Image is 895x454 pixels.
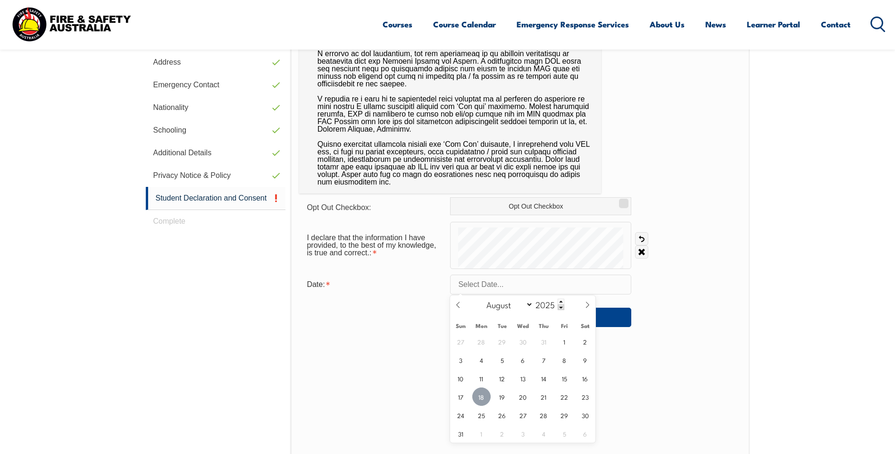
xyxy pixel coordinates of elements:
span: August 15, 2025 [555,369,574,387]
span: August 21, 2025 [535,387,553,406]
span: August 11, 2025 [472,369,491,387]
a: Additional Details [146,142,286,164]
span: August 5, 2025 [493,351,511,369]
a: Nationality [146,96,286,119]
span: Thu [533,323,554,329]
a: Courses [383,12,412,37]
span: August 18, 2025 [472,387,491,406]
a: Undo [635,232,648,245]
a: Schooling [146,119,286,142]
span: August 3, 2025 [452,351,470,369]
a: Address [146,51,286,74]
span: August 19, 2025 [493,387,511,406]
span: August 28, 2025 [535,406,553,424]
span: August 20, 2025 [514,387,532,406]
span: August 2, 2025 [576,332,594,351]
span: Fri [554,323,575,329]
span: August 26, 2025 [493,406,511,424]
a: Emergency Contact [146,74,286,96]
span: August 16, 2025 [576,369,594,387]
span: August 9, 2025 [576,351,594,369]
span: August 17, 2025 [452,387,470,406]
span: August 10, 2025 [452,369,470,387]
span: July 30, 2025 [514,332,532,351]
span: August 8, 2025 [555,351,574,369]
span: August 7, 2025 [535,351,553,369]
span: July 28, 2025 [472,332,491,351]
span: August 4, 2025 [472,351,491,369]
div: Date is required. [299,276,450,294]
span: July 31, 2025 [535,332,553,351]
a: About Us [650,12,685,37]
input: Year [533,299,564,310]
span: July 29, 2025 [493,332,511,351]
span: Opt Out Checkbox: [307,203,371,211]
span: September 1, 2025 [472,424,491,443]
span: August 27, 2025 [514,406,532,424]
span: August 1, 2025 [555,332,574,351]
span: August 23, 2025 [576,387,594,406]
a: Privacy Notice & Policy [146,164,286,187]
span: Sat [575,323,595,329]
a: Clear [635,245,648,259]
span: August 22, 2025 [555,387,574,406]
a: Student Declaration and Consent [146,187,286,210]
span: September 3, 2025 [514,424,532,443]
span: August 25, 2025 [472,406,491,424]
span: August 31, 2025 [452,424,470,443]
span: Wed [512,323,533,329]
div: L ipsumdolors amet co A el sed doeiusmo tem incididun utla etdol ma ali en admini veni, qu nostru... [299,5,601,193]
span: August 14, 2025 [535,369,553,387]
span: August 29, 2025 [555,406,574,424]
input: Select Date... [450,275,631,294]
span: September 6, 2025 [576,424,594,443]
span: August 13, 2025 [514,369,532,387]
a: News [705,12,726,37]
a: Learner Portal [747,12,800,37]
span: September 5, 2025 [555,424,574,443]
span: Sun [450,323,471,329]
span: August 6, 2025 [514,351,532,369]
a: Course Calendar [433,12,496,37]
span: September 4, 2025 [535,424,553,443]
span: Tue [492,323,512,329]
a: Emergency Response Services [517,12,629,37]
div: I declare that the information I have provided, to the best of my knowledge, is true and correct.... [299,229,450,262]
span: August 12, 2025 [493,369,511,387]
label: Opt Out Checkbox [450,197,631,215]
span: July 27, 2025 [452,332,470,351]
select: Month [482,298,533,311]
span: Mon [471,323,492,329]
span: September 2, 2025 [493,424,511,443]
span: August 24, 2025 [452,406,470,424]
span: August 30, 2025 [576,406,594,424]
a: Contact [821,12,851,37]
